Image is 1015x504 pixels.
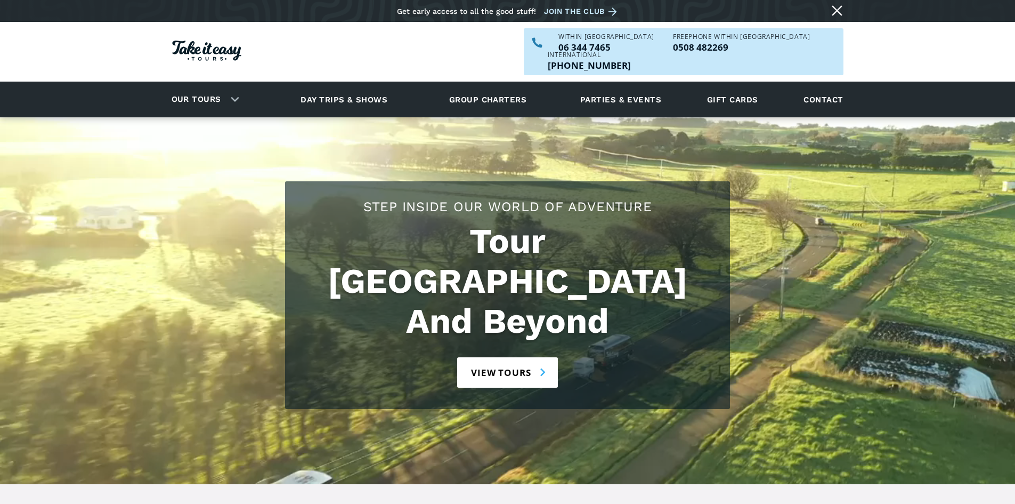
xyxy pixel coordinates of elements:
div: Freephone WITHIN [GEOGRAPHIC_DATA] [673,34,810,40]
a: Call us outside of NZ on +6463447465 [548,61,631,70]
div: Get early access to all the good stuff! [397,7,536,15]
p: 06 344 7465 [558,43,654,52]
div: WITHIN [GEOGRAPHIC_DATA] [558,34,654,40]
a: Join the club [544,5,621,18]
a: Homepage [172,35,241,69]
div: Our tours [159,85,248,114]
a: Our tours [164,87,229,112]
a: Day trips & shows [287,85,401,114]
a: Call us within NZ on 063447465 [558,43,654,52]
a: Group charters [436,85,540,114]
p: 0508 482269 [673,43,810,52]
img: Take it easy Tours logo [172,41,241,61]
h1: Tour [GEOGRAPHIC_DATA] And Beyond [296,221,719,341]
p: [PHONE_NUMBER] [548,61,631,70]
h2: Step Inside Our World Of Adventure [296,197,719,216]
a: Close message [829,2,846,19]
a: Gift cards [702,85,764,114]
a: Call us freephone within NZ on 0508482269 [673,43,810,52]
div: International [548,52,631,58]
a: Contact [798,85,848,114]
a: View tours [457,357,558,388]
a: Parties & events [575,85,667,114]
